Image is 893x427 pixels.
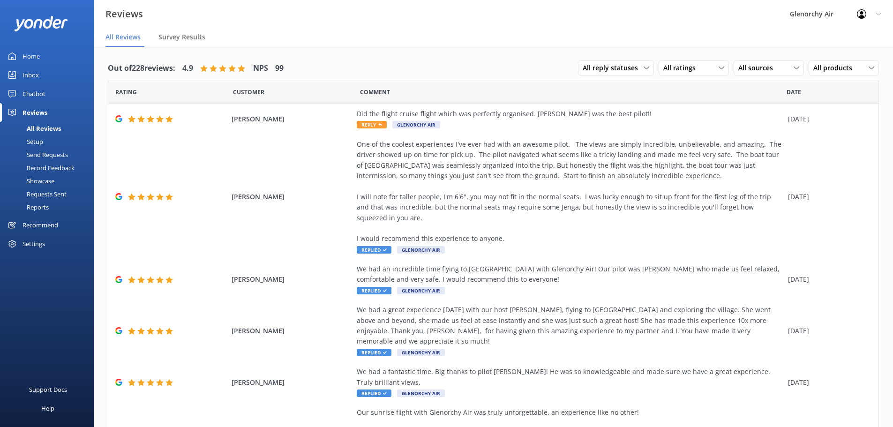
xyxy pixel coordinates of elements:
div: Showcase [6,174,54,187]
h4: 4.9 [182,62,193,75]
div: Reports [6,201,49,214]
a: All Reviews [6,122,94,135]
a: Record Feedback [6,161,94,174]
span: Replied [357,287,391,294]
div: We had a great experience [DATE] with our host [PERSON_NAME], flying to [GEOGRAPHIC_DATA] and exp... [357,305,783,347]
img: yonder-white-logo.png [14,16,68,31]
h4: Out of 228 reviews: [108,62,175,75]
a: Requests Sent [6,187,94,201]
div: One of the coolest experiences I've ever had with an awesome pilot. The views are simply incredib... [357,139,783,244]
span: All ratings [663,63,701,73]
div: [DATE] [788,377,867,388]
div: Did the flight cruise flight which was perfectly organised. [PERSON_NAME] was the best pilot!! [357,109,783,119]
div: Requests Sent [6,187,67,201]
span: Glenorchy Air [397,246,445,254]
span: All products [813,63,858,73]
a: Showcase [6,174,94,187]
div: [DATE] [788,192,867,202]
div: All Reviews [6,122,61,135]
div: Help [41,399,54,418]
div: Support Docs [29,380,67,399]
div: Record Feedback [6,161,75,174]
span: Glenorchy Air [397,349,445,356]
div: [DATE] [788,114,867,124]
div: [DATE] [788,326,867,336]
div: [DATE] [788,274,867,285]
span: Date [787,88,801,97]
h4: 99 [275,62,284,75]
div: Setup [6,135,43,148]
span: Glenorchy Air [397,287,445,294]
div: Chatbot [23,84,45,103]
div: Reviews [23,103,47,122]
span: [PERSON_NAME] [232,114,353,124]
div: Inbox [23,66,39,84]
div: Send Requests [6,148,68,161]
div: Settings [23,234,45,253]
span: [PERSON_NAME] [232,192,353,202]
span: Date [233,88,264,97]
span: Survey Results [158,32,205,42]
h3: Reviews [105,7,143,22]
span: Glenorchy Air [397,390,445,397]
span: Replied [357,390,391,397]
a: Reports [6,201,94,214]
span: All reply statuses [583,63,644,73]
span: All sources [738,63,779,73]
span: Replied [357,246,391,254]
span: [PERSON_NAME] [232,274,353,285]
span: Replied [357,349,391,356]
span: [PERSON_NAME] [232,377,353,388]
a: Send Requests [6,148,94,161]
span: Question [360,88,390,97]
div: Home [23,47,40,66]
span: Reply [357,121,387,128]
a: Setup [6,135,94,148]
div: We had an incredible time flying to [GEOGRAPHIC_DATA] with Glenorchy Air! Our pilot was [PERSON_N... [357,264,783,285]
span: Glenorchy Air [392,121,440,128]
h4: NPS [253,62,268,75]
span: All Reviews [105,32,141,42]
div: Recommend [23,216,58,234]
span: [PERSON_NAME] [232,326,353,336]
span: Date [115,88,137,97]
div: We had a fantastic time. Big thanks to pilot [PERSON_NAME]! He was so knowledgeable and made sure... [357,367,783,388]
